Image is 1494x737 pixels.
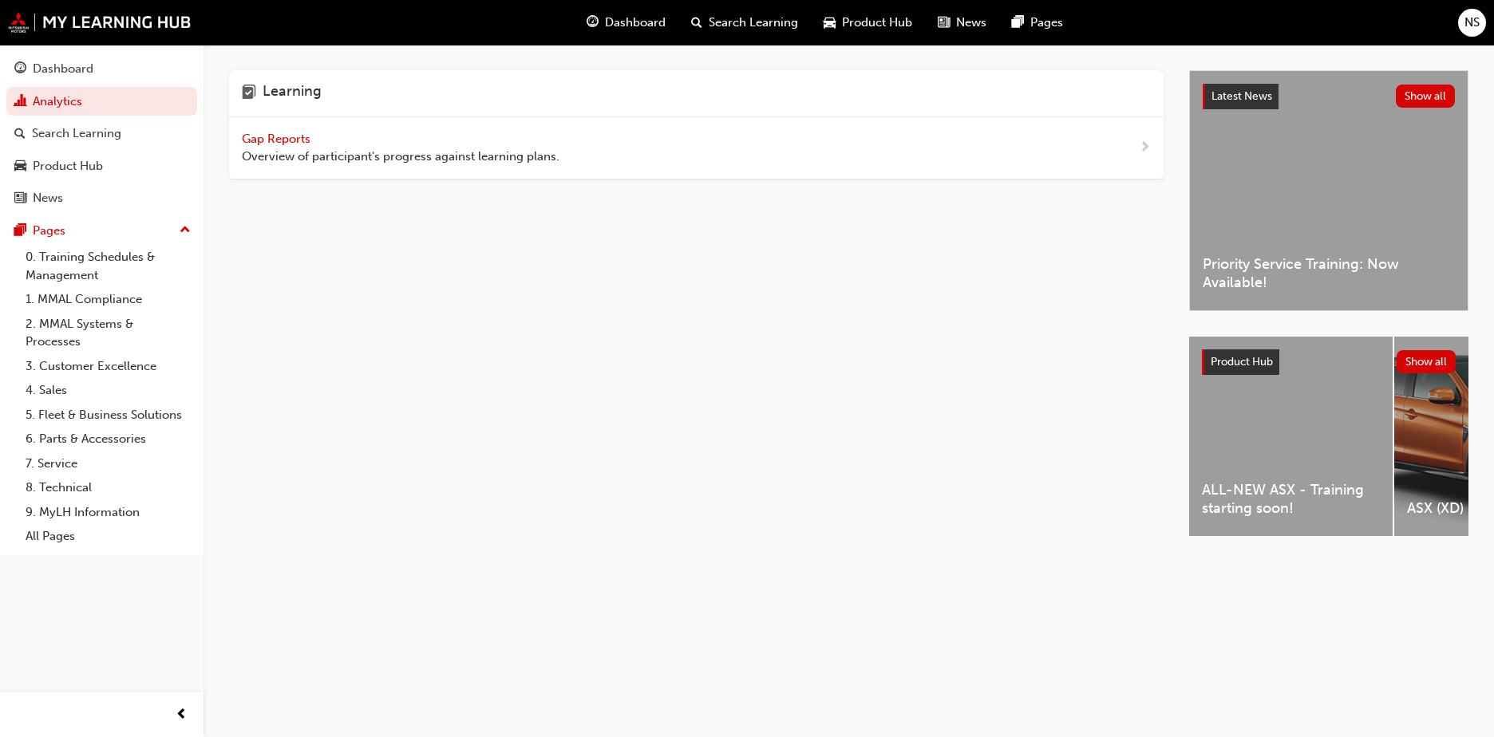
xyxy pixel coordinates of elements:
div: Product Hub [33,157,103,175]
span: pages-icon [14,224,26,238]
a: 9. MyLH Information [19,500,197,525]
span: ALL-NEW ASX - Training starting soon! [1202,481,1380,517]
a: 0. Training Schedules & Management [19,245,197,287]
a: All Pages [19,524,197,549]
span: Latest News [1211,89,1272,103]
span: Priority Service Training: Now Available! [1203,255,1455,291]
span: guage-icon [587,13,599,33]
span: chart-icon [14,95,26,109]
button: Show all [1397,350,1456,373]
span: news-icon [938,13,950,33]
span: next-icon [1139,138,1151,158]
a: Search Learning [6,119,197,148]
a: Latest NewsShow allPriority Service Training: Now Available! [1189,70,1468,311]
a: 5. Fleet & Business Solutions [19,403,197,428]
a: 8. Technical [19,475,197,500]
a: guage-iconDashboard [574,6,678,39]
a: 1. MMAL Compliance [19,287,197,312]
a: Analytics [6,87,197,116]
span: search-icon [14,127,26,141]
span: Product Hub [1211,355,1273,368]
div: Search Learning [32,124,121,143]
span: prev-icon [176,705,188,725]
a: car-iconProduct Hub [811,6,925,39]
h4: Learning [263,83,322,104]
a: Dashboard [6,54,197,84]
button: DashboardAnalyticsSearch LearningProduct HubNews [6,51,197,216]
div: Pages [33,222,65,240]
span: guage-icon [14,62,26,77]
a: Latest NewsShow all [1203,84,1455,109]
a: Product HubShow all [1202,349,1456,375]
a: 3. Customer Excellence [19,354,197,379]
span: News [956,14,986,32]
span: Pages [1030,14,1063,32]
a: 4. Sales [19,378,197,403]
button: Show all [1396,85,1456,108]
a: search-iconSearch Learning [678,6,811,39]
span: pages-icon [1012,13,1024,33]
span: news-icon [14,191,26,206]
span: NS [1464,14,1480,32]
span: up-icon [180,220,191,241]
span: car-icon [824,13,836,33]
span: search-icon [691,13,702,33]
button: Pages [6,216,197,246]
a: 6. Parts & Accessories [19,427,197,451]
a: Gap Reports Overview of participant's progress against learning plans.next-icon [229,117,1164,179]
img: mmal [8,12,192,33]
a: 2. MMAL Systems & Processes [19,312,197,354]
div: News [33,189,63,207]
span: car-icon [14,160,26,174]
a: News [6,183,197,213]
span: Search Learning [709,14,798,32]
button: NS [1458,9,1486,37]
a: news-iconNews [925,6,999,39]
a: ALL-NEW ASX - Training starting soon! [1189,337,1393,536]
a: Product Hub [6,152,197,181]
div: Dashboard [33,60,93,78]
a: 7. Service [19,451,197,476]
span: learning-icon [242,83,256,104]
span: Overview of participant's progress against learning plans. [242,148,559,166]
span: Dashboard [605,14,666,32]
span: Gap Reports [242,132,314,146]
span: Product Hub [842,14,912,32]
a: pages-iconPages [999,6,1076,39]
